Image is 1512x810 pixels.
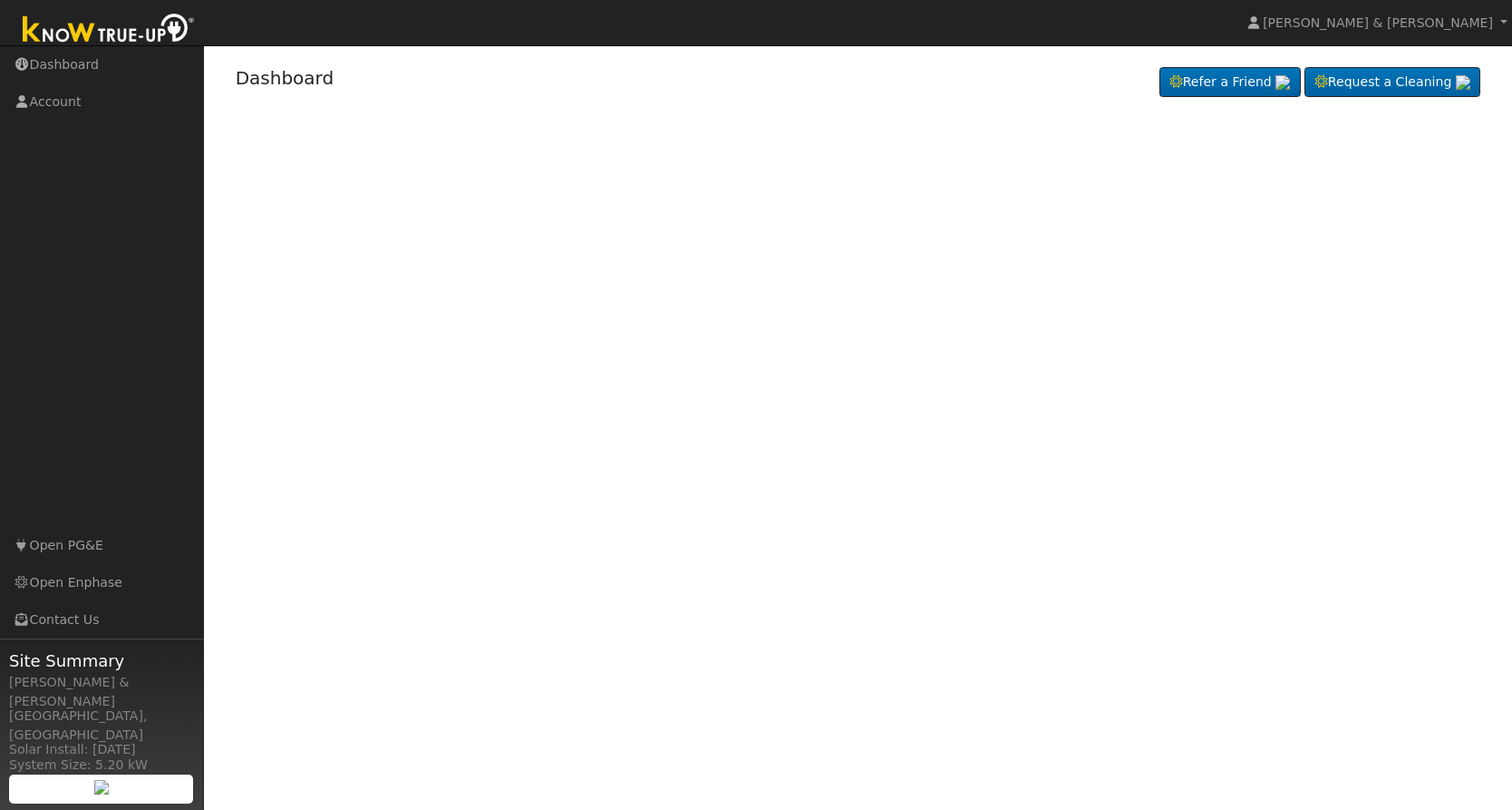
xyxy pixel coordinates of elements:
[1304,67,1480,98] a: Request a Cleaning
[94,780,109,795] img: retrieve
[9,740,194,759] div: Solar Install: [DATE]
[9,707,194,745] div: [GEOGRAPHIC_DATA], [GEOGRAPHIC_DATA]
[9,649,194,673] span: Site Summary
[9,673,194,711] div: [PERSON_NAME] & [PERSON_NAME]
[1159,67,1301,98] a: Refer a Friend
[1263,15,1493,30] span: [PERSON_NAME] & [PERSON_NAME]
[236,67,334,89] a: Dashboard
[1275,75,1290,90] img: retrieve
[1456,75,1470,90] img: retrieve
[14,10,204,51] img: Know True-Up
[9,756,194,775] div: System Size: 5.20 kW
